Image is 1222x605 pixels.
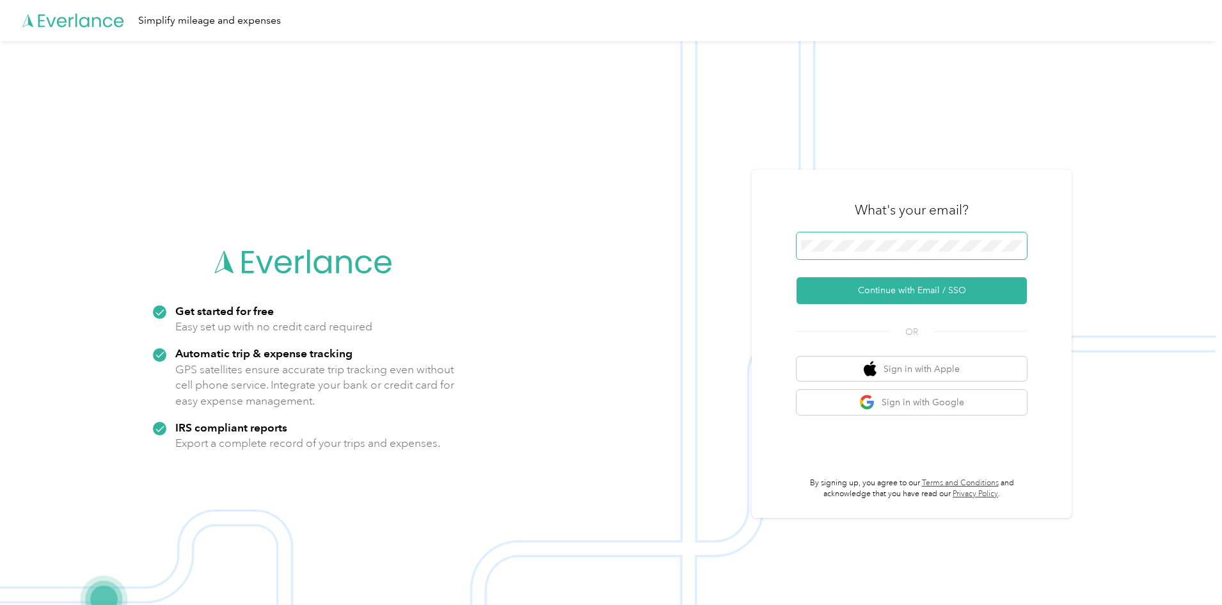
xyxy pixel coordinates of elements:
[797,357,1027,382] button: apple logoSign in with Apple
[864,361,877,377] img: apple logo
[175,421,287,434] strong: IRS compliant reports
[175,319,372,335] p: Easy set up with no credit card required
[175,362,455,409] p: GPS satellites ensure accurate trip tracking even without cell phone service. Integrate your bank...
[175,346,353,360] strong: Automatic trip & expense tracking
[797,390,1027,415] button: google logoSign in with Google
[138,13,281,29] div: Simplify mileage and expenses
[953,489,998,499] a: Privacy Policy
[859,394,875,410] img: google logo
[855,201,969,219] h3: What's your email?
[889,325,934,339] span: OR
[922,478,999,488] a: Terms and Conditions
[797,277,1027,304] button: Continue with Email / SSO
[797,478,1027,500] p: By signing up, you agree to our and acknowledge that you have read our .
[175,435,440,451] p: Export a complete record of your trips and expenses.
[175,304,274,318] strong: Get started for free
